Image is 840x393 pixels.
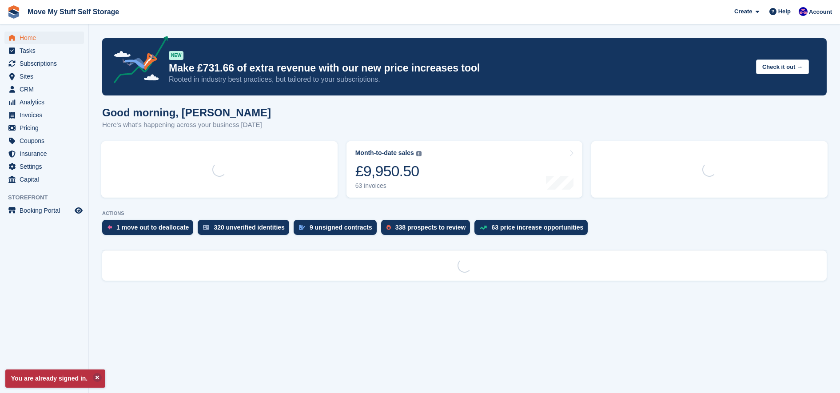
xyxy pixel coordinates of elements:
a: menu [4,109,84,121]
img: icon-info-grey-7440780725fd019a000dd9b08b2336e03edf1995a4989e88bcd33f0948082b44.svg [416,151,422,156]
img: stora-icon-8386f47178a22dfd0bd8f6a31ec36ba5ce8667c1dd55bd0f319d3a0aa187defe.svg [7,5,20,19]
img: price-adjustments-announcement-icon-8257ccfd72463d97f412b2fc003d46551f7dbcb40ab6d574587a9cd5c0d94... [106,36,168,87]
a: menu [4,32,84,44]
span: Help [778,7,791,16]
span: Settings [20,160,73,173]
span: Sites [20,70,73,83]
a: Move My Stuff Self Storage [24,4,123,19]
a: menu [4,147,84,160]
p: ACTIONS [102,210,827,216]
a: menu [4,57,84,70]
span: Invoices [20,109,73,121]
a: 338 prospects to review [381,220,475,239]
img: move_outs_to_deallocate_icon-f764333ba52eb49d3ac5e1228854f67142a1ed5810a6f6cc68b1a99e826820c5.svg [107,225,112,230]
a: menu [4,122,84,134]
img: contract_signature_icon-13c848040528278c33f63329250d36e43548de30e8caae1d1a13099fd9432cc5.svg [299,225,305,230]
a: menu [4,96,84,108]
p: Here's what's happening across your business [DATE] [102,120,271,130]
a: 1 move out to deallocate [102,220,198,239]
span: Tasks [20,44,73,57]
span: Pricing [20,122,73,134]
a: 9 unsigned contracts [294,220,381,239]
div: NEW [169,51,183,60]
div: £9,950.50 [355,162,422,180]
img: Jade Whetnall [799,7,808,16]
div: 1 move out to deallocate [116,224,189,231]
a: 63 price increase opportunities [474,220,592,239]
span: Capital [20,173,73,186]
span: Analytics [20,96,73,108]
button: Check it out → [756,60,809,74]
img: price_increase_opportunities-93ffe204e8149a01c8c9dc8f82e8f89637d9d84a8eef4429ea346261dce0b2c0.svg [480,226,487,230]
a: menu [4,204,84,217]
p: Make £731.66 of extra revenue with our new price increases tool [169,62,749,75]
a: menu [4,173,84,186]
span: Booking Portal [20,204,73,217]
a: Month-to-date sales £9,950.50 63 invoices [346,141,583,198]
a: menu [4,83,84,95]
a: Preview store [73,205,84,216]
span: Home [20,32,73,44]
p: Rooted in industry best practices, but tailored to your subscriptions. [169,75,749,84]
a: menu [4,44,84,57]
div: 320 unverified identities [214,224,285,231]
a: menu [4,135,84,147]
a: menu [4,160,84,173]
span: Coupons [20,135,73,147]
img: prospect-51fa495bee0391a8d652442698ab0144808aea92771e9ea1ae160a38d050c398.svg [386,225,391,230]
span: Create [734,7,752,16]
div: 63 invoices [355,182,422,190]
p: You are already signed in. [5,369,105,388]
span: Account [809,8,832,16]
div: 338 prospects to review [395,224,466,231]
a: menu [4,70,84,83]
span: Subscriptions [20,57,73,70]
div: Month-to-date sales [355,149,414,157]
a: 320 unverified identities [198,220,294,239]
div: 9 unsigned contracts [310,224,372,231]
span: Insurance [20,147,73,160]
h1: Good morning, [PERSON_NAME] [102,107,271,119]
span: CRM [20,83,73,95]
span: Storefront [8,193,88,202]
div: 63 price increase opportunities [491,224,583,231]
img: verify_identity-adf6edd0f0f0b5bbfe63781bf79b02c33cf7c696d77639b501bdc392416b5a36.svg [203,225,209,230]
